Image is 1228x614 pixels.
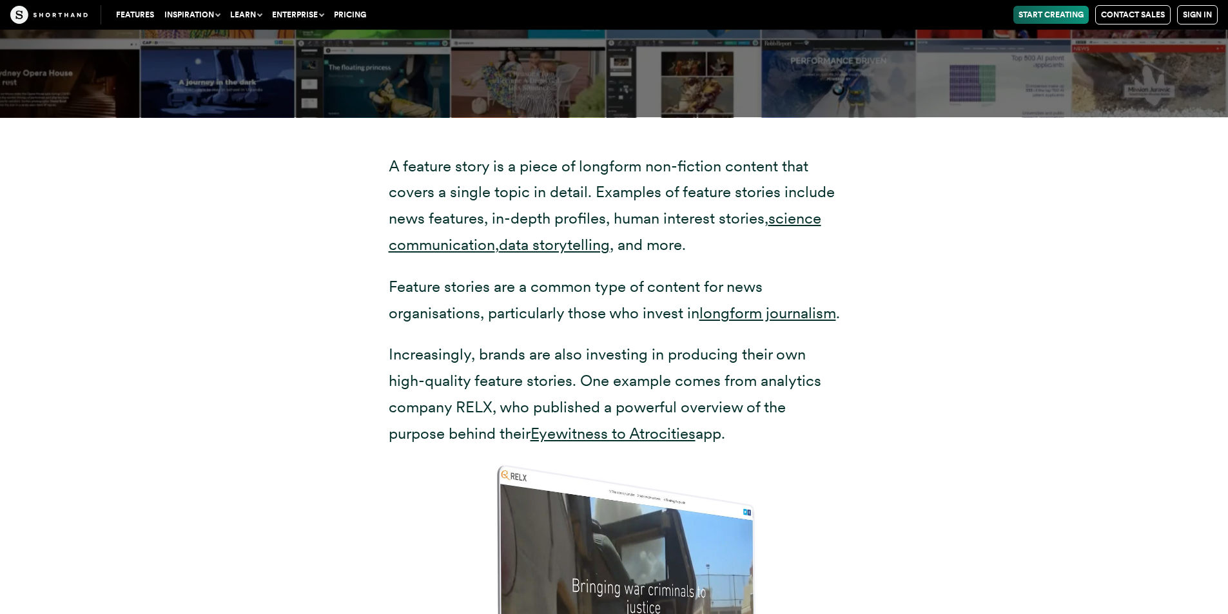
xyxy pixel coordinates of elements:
button: Learn [225,6,267,24]
img: The Craft [10,6,88,24]
a: Sign in [1177,5,1218,24]
a: Pricing [329,6,371,24]
a: Start Creating [1013,6,1089,24]
a: Contact Sales [1095,5,1171,24]
p: Feature stories are a common type of content for news organisations, particularly those who inves... [389,274,840,327]
a: data storytelling [499,235,610,254]
button: Enterprise [267,6,329,24]
button: Inspiration [159,6,225,24]
p: A feature story is a piece of longform non-fiction content that covers a single topic in detail. ... [389,153,840,258]
p: Increasingly, brands are also investing in producing their own high-quality feature stories. One ... [389,341,840,446]
a: longform journalism [699,303,836,322]
a: Eyewitness to Atrocities [531,424,696,443]
a: Features [111,6,159,24]
a: science communication [389,209,821,254]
